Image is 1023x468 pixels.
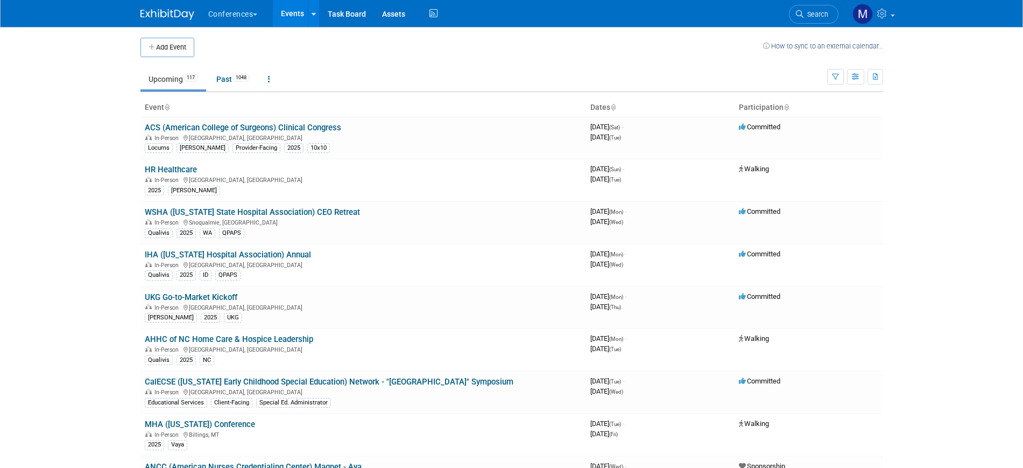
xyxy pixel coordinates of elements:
[590,250,626,258] span: [DATE]
[609,219,623,225] span: (Wed)
[145,133,582,142] div: [GEOGRAPHIC_DATA], [GEOGRAPHIC_DATA]
[284,143,304,153] div: 2025
[784,103,789,111] a: Sort by Participation Type
[168,440,187,450] div: Vaya
[145,250,311,260] a: IHA ([US_STATE] Hospital Association) Annual
[145,270,173,280] div: Qualivis
[145,135,152,140] img: In-Person Event
[852,4,873,24] img: Marygrace LeGros
[590,175,621,183] span: [DATE]
[256,398,331,408] div: Special Ed. Administrator
[609,177,621,183] span: (Tue)
[145,260,582,269] div: [GEOGRAPHIC_DATA], [GEOGRAPHIC_DATA]
[590,387,623,395] span: [DATE]
[145,440,164,450] div: 2025
[145,313,197,323] div: [PERSON_NAME]
[609,336,623,342] span: (Mon)
[763,42,883,50] a: How to sync to an external calendar...
[154,389,182,396] span: In-Person
[177,228,196,238] div: 2025
[168,186,220,195] div: [PERSON_NAME]
[145,377,513,387] a: CalECSE ([US_STATE] Early Childhood Special Education) Network - "[GEOGRAPHIC_DATA]" Symposium
[609,252,623,257] span: (Mon)
[623,165,624,173] span: -
[739,207,780,215] span: Committed
[177,143,229,153] div: [PERSON_NAME]
[145,389,152,394] img: In-Person Event
[609,294,623,300] span: (Mon)
[590,420,624,428] span: [DATE]
[590,292,626,301] span: [DATE]
[609,124,620,130] span: (Sat)
[145,143,173,153] div: Locums
[208,69,258,89] a: Past1048
[232,143,280,153] div: Provider-Facing
[145,186,164,195] div: 2025
[590,334,626,343] span: [DATE]
[145,430,582,438] div: Billings, MT
[739,123,780,131] span: Committed
[739,165,769,173] span: Walking
[145,292,237,302] a: UKG Go-to-Market Kickoff
[735,99,883,117] th: Participation
[154,346,182,353] span: In-Person
[145,304,152,310] img: In-Person Event
[184,74,198,82] span: 117
[200,228,215,238] div: WA
[177,355,196,365] div: 2025
[590,123,623,131] span: [DATE]
[739,420,769,428] span: Walking
[625,207,626,215] span: -
[140,69,206,89] a: Upcoming117
[609,431,618,437] span: (Fri)
[215,270,241,280] div: QPAPS
[590,345,621,353] span: [DATE]
[623,420,624,428] span: -
[145,228,173,238] div: Qualivis
[609,304,621,310] span: (Thu)
[739,292,780,301] span: Committed
[622,123,623,131] span: -
[623,377,624,385] span: -
[140,99,586,117] th: Event
[590,133,621,141] span: [DATE]
[154,262,182,269] span: In-Person
[609,262,623,268] span: (Wed)
[625,292,626,301] span: -
[200,355,214,365] div: NC
[145,334,313,344] a: AHHC of NC Home Care & Hospice Leadership
[140,38,194,57] button: Add Event
[145,123,341,132] a: ACS (American College of Surgeons) Clinical Congress
[145,398,207,408] div: Educational Services
[201,313,220,323] div: 2025
[590,218,623,226] span: [DATE]
[586,99,735,117] th: Dates
[145,177,152,182] img: In-Person Event
[145,431,152,437] img: In-Person Event
[590,430,618,438] span: [DATE]
[803,10,828,18] span: Search
[609,209,623,215] span: (Mon)
[789,5,838,24] a: Search
[739,377,780,385] span: Committed
[232,74,250,82] span: 1048
[590,260,623,268] span: [DATE]
[609,379,621,385] span: (Tue)
[154,431,182,438] span: In-Person
[307,143,330,153] div: 10x10
[145,345,582,353] div: [GEOGRAPHIC_DATA], [GEOGRAPHIC_DATA]
[609,135,621,141] span: (Tue)
[140,9,194,20] img: ExhibitDay
[224,313,242,323] div: UKG
[609,346,621,352] span: (Tue)
[739,250,780,258] span: Committed
[145,346,152,352] img: In-Person Event
[625,250,626,258] span: -
[590,303,621,311] span: [DATE]
[590,207,626,215] span: [DATE]
[609,421,621,427] span: (Tue)
[145,165,197,174] a: HR Healthcare
[609,166,621,172] span: (Sun)
[145,218,582,226] div: Snoqualmie, [GEOGRAPHIC_DATA]
[145,219,152,225] img: In-Person Event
